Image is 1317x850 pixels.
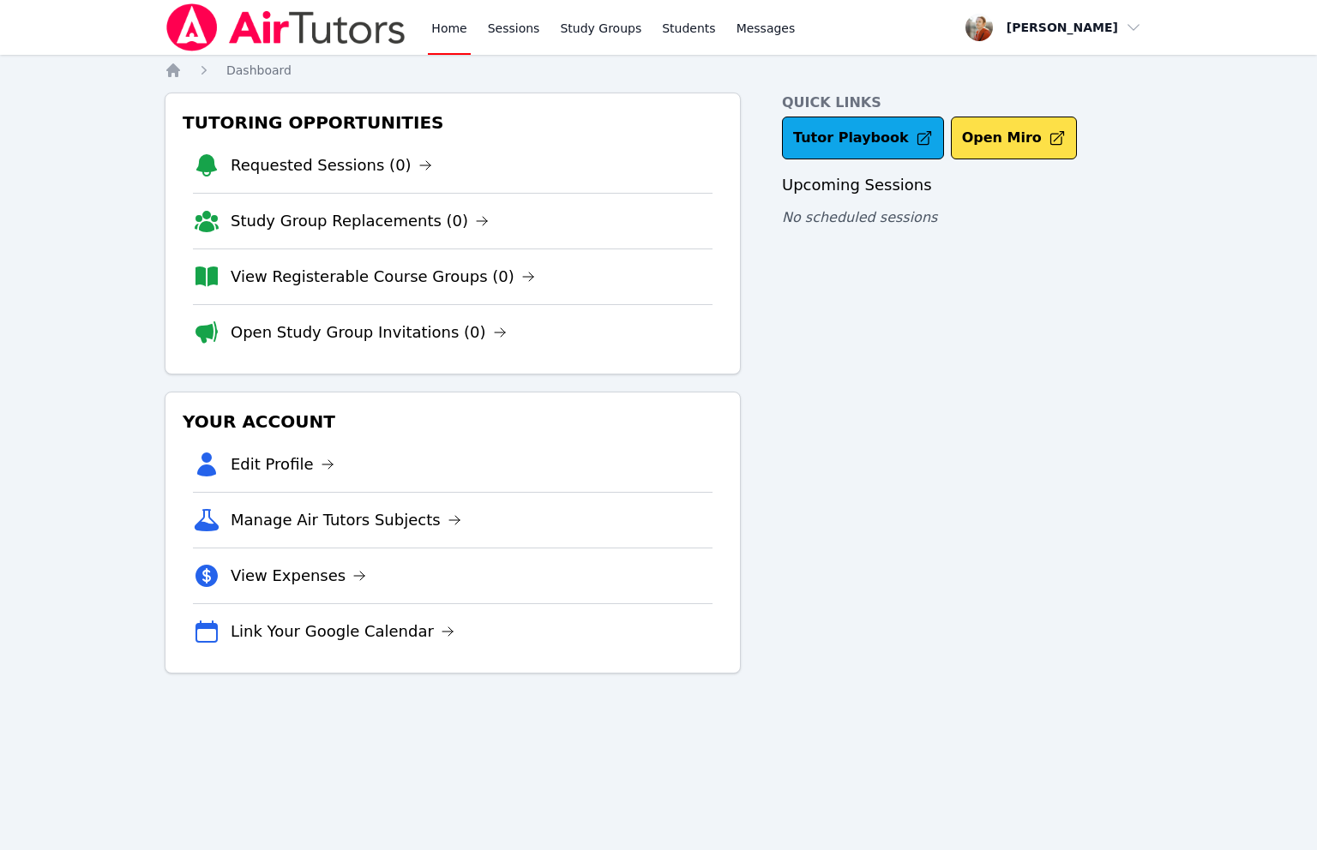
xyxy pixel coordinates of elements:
span: Dashboard [226,63,292,77]
a: Open Study Group Invitations (0) [231,320,507,344]
a: Edit Profile [231,452,334,476]
nav: Breadcrumb [165,62,1152,79]
a: Manage Air Tutors Subjects [231,508,461,532]
a: Link Your Google Calendar [231,620,454,643]
a: Tutor Playbook [782,117,944,159]
h3: Your Account [179,406,726,437]
span: No scheduled sessions [782,209,937,225]
a: Study Group Replacements (0) [231,209,489,233]
a: View Registerable Course Groups (0) [231,265,535,289]
h3: Upcoming Sessions [782,173,1152,197]
a: Requested Sessions (0) [231,153,432,177]
a: View Expenses [231,564,366,588]
a: Dashboard [226,62,292,79]
h4: Quick Links [782,93,1152,113]
h3: Tutoring Opportunities [179,107,726,138]
button: Open Miro [951,117,1077,159]
span: Messages [737,20,796,37]
img: Air Tutors [165,3,407,51]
